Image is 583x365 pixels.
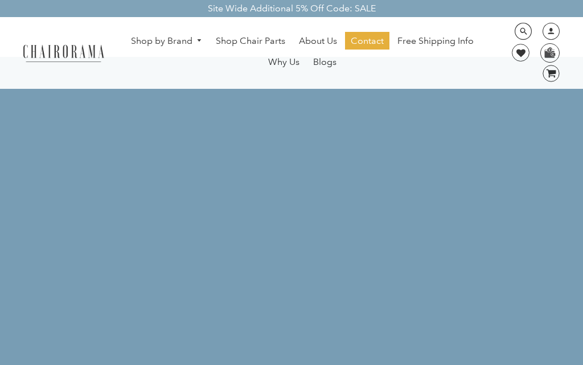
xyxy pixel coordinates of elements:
a: Blogs [307,53,342,71]
a: Shop by Brand [125,32,208,50]
img: WhatsApp_Image_2024-07-12_at_16.23.01.webp [541,44,559,61]
a: Contact [345,32,389,50]
img: chairorama [18,43,109,63]
a: Shop Chair Parts [210,32,291,50]
span: About Us [299,35,337,47]
span: Contact [351,35,384,47]
span: Shop Chair Parts [216,35,285,47]
span: Blogs [313,56,336,68]
a: About Us [293,32,343,50]
span: Why Us [268,56,299,68]
a: Why Us [262,53,305,71]
nav: DesktopNavigation [115,32,490,74]
span: Free Shipping Info [397,35,474,47]
a: Free Shipping Info [392,32,479,50]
